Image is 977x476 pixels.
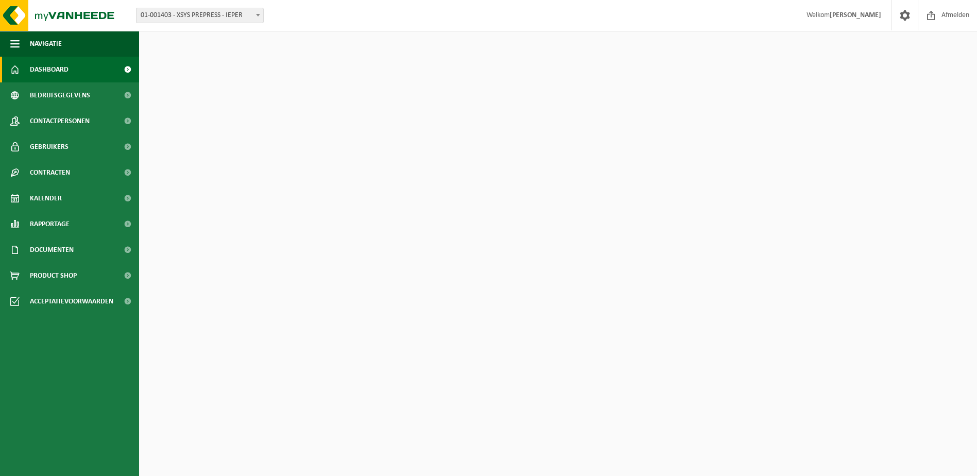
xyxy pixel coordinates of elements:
[136,8,264,23] span: 01-001403 - XSYS PREPRESS - IEPER
[30,211,70,237] span: Rapportage
[30,263,77,288] span: Product Shop
[30,288,113,314] span: Acceptatievoorwaarden
[30,134,68,160] span: Gebruikers
[30,185,62,211] span: Kalender
[30,237,74,263] span: Documenten
[30,108,90,134] span: Contactpersonen
[30,82,90,108] span: Bedrijfsgegevens
[830,11,881,19] strong: [PERSON_NAME]
[30,160,70,185] span: Contracten
[30,31,62,57] span: Navigatie
[30,57,68,82] span: Dashboard
[136,8,263,23] span: 01-001403 - XSYS PREPRESS - IEPER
